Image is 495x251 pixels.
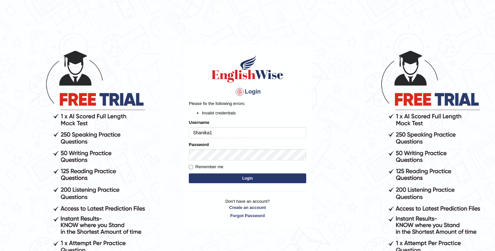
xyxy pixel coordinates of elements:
[210,54,285,83] img: Logo of English Wise sign in for intelligent practice with AI
[189,164,223,170] label: Remember me
[189,198,306,218] p: Don't have an account?
[189,213,306,219] a: Forgot Password
[189,173,306,183] button: Login
[189,87,306,97] h4: Login
[189,119,209,125] label: Username
[202,110,306,116] li: Invalid credentials
[189,141,209,148] label: Password
[189,100,306,107] p: Please fix the following errors:
[189,165,193,169] input: Remember me
[189,204,306,211] a: Create an account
